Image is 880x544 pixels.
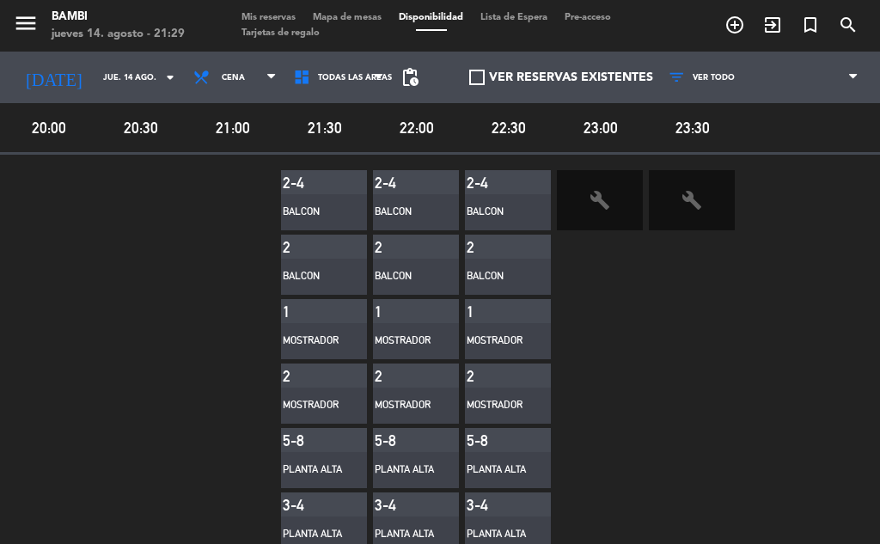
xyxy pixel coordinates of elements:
[467,397,527,414] div: MOSTRADOR
[283,526,343,543] div: PLANTA ALTA
[222,73,245,83] span: Cena
[467,367,510,385] div: 2
[52,9,185,26] div: BAMBI
[283,496,326,514] div: 3-4
[467,526,527,543] div: PLANTA ALTA
[283,268,343,285] div: BALCON
[467,204,527,221] div: BALCON
[557,115,644,140] span: 23:00
[283,397,343,414] div: MOSTRADOR
[375,268,435,285] div: BALCON
[52,26,185,43] div: jueves 14. agosto - 21:29
[375,397,435,414] div: MOSTRADOR
[283,303,326,321] div: 1
[5,115,92,140] span: 20:00
[283,174,326,192] div: 2-4
[13,10,39,36] i: menu
[467,333,527,350] div: MOSTRADOR
[467,303,510,321] div: 1
[467,238,510,256] div: 2
[838,15,859,35] i: search
[469,68,653,88] label: VER RESERVAS EXISTENTES
[13,10,39,42] button: menu
[649,115,736,140] span: 23:30
[233,13,304,22] span: Mis reservas
[800,15,821,35] i: turned_in_not
[375,333,435,350] div: MOSTRADOR
[283,431,326,449] div: 5-8
[590,190,610,211] i: build
[283,333,343,350] div: MOSTRADOR
[467,268,527,285] div: BALCON
[375,461,435,479] div: PLANTA ALTA
[281,115,368,140] span: 21:30
[693,73,735,83] span: VER TODO
[467,174,510,192] div: 2-4
[467,496,510,514] div: 3-4
[160,67,180,88] i: arrow_drop_down
[556,13,620,22] span: Pre-acceso
[375,238,418,256] div: 2
[467,461,527,479] div: PLANTA ALTA
[472,13,556,22] span: Lista de Espera
[762,15,783,35] i: exit_to_app
[283,461,343,479] div: PLANTA ALTA
[233,28,328,38] span: Tarjetas de regalo
[375,303,418,321] div: 1
[724,15,745,35] i: add_circle_outline
[189,115,276,140] span: 21:00
[400,67,420,88] span: pending_actions
[97,115,184,140] span: 20:30
[375,526,435,543] div: PLANTA ALTA
[283,204,343,221] div: BALCON
[375,367,418,385] div: 2
[13,60,95,95] i: [DATE]
[465,115,552,140] span: 22:30
[467,431,510,449] div: 5-8
[375,204,435,221] div: BALCON
[283,367,326,385] div: 2
[390,13,472,22] span: Disponibilidad
[375,496,418,514] div: 3-4
[375,174,418,192] div: 2-4
[375,431,418,449] div: 5-8
[304,13,390,22] span: Mapa de mesas
[373,115,460,140] span: 22:00
[681,190,702,211] i: build
[283,238,326,256] div: 2
[318,73,392,83] span: Todas las áreas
